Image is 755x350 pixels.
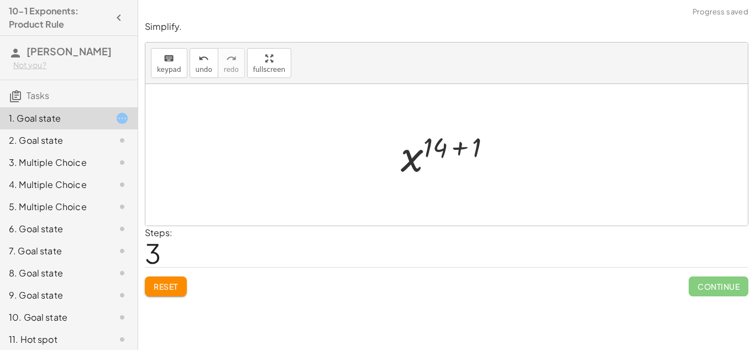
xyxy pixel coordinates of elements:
div: Not you? [13,60,129,71]
i: Task not started. [116,311,129,324]
i: Task not started. [116,267,129,280]
i: Task not started. [116,156,129,169]
button: keyboardkeypad [151,48,187,78]
i: Task not started. [116,333,129,346]
div: 5. Multiple Choice [9,200,98,213]
div: 11. Hot spot [9,333,98,346]
button: Reset [145,276,187,296]
i: Task not started. [116,222,129,236]
button: fullscreen [247,48,291,78]
span: redo [224,66,239,74]
span: undo [196,66,212,74]
div: 2. Goal state [9,134,98,147]
span: fullscreen [253,66,285,74]
span: keypad [157,66,181,74]
i: Task not started. [116,289,129,302]
div: 7. Goal state [9,244,98,258]
i: Task not started. [116,134,129,147]
span: Tasks [27,90,49,101]
i: Task not started. [116,178,129,191]
i: Task started. [116,112,129,125]
div: 8. Goal state [9,267,98,280]
label: Steps: [145,227,172,238]
button: undoundo [190,48,218,78]
span: [PERSON_NAME] [27,45,112,58]
span: 3 [145,236,161,270]
div: 9. Goal state [9,289,98,302]
i: undo [198,52,209,65]
div: 4. Multiple Choice [9,178,98,191]
div: 3. Multiple Choice [9,156,98,169]
i: keyboard [164,52,174,65]
button: redoredo [218,48,245,78]
div: 1. Goal state [9,112,98,125]
span: Progress saved [693,7,748,18]
i: Task not started. [116,244,129,258]
h4: 10-1 Exponents: Product Rule [9,4,109,31]
div: 10. Goal state [9,311,98,324]
div: 6. Goal state [9,222,98,236]
i: Task not started. [116,200,129,213]
span: Reset [154,281,178,291]
p: Simplify. [145,20,748,33]
i: redo [226,52,237,65]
